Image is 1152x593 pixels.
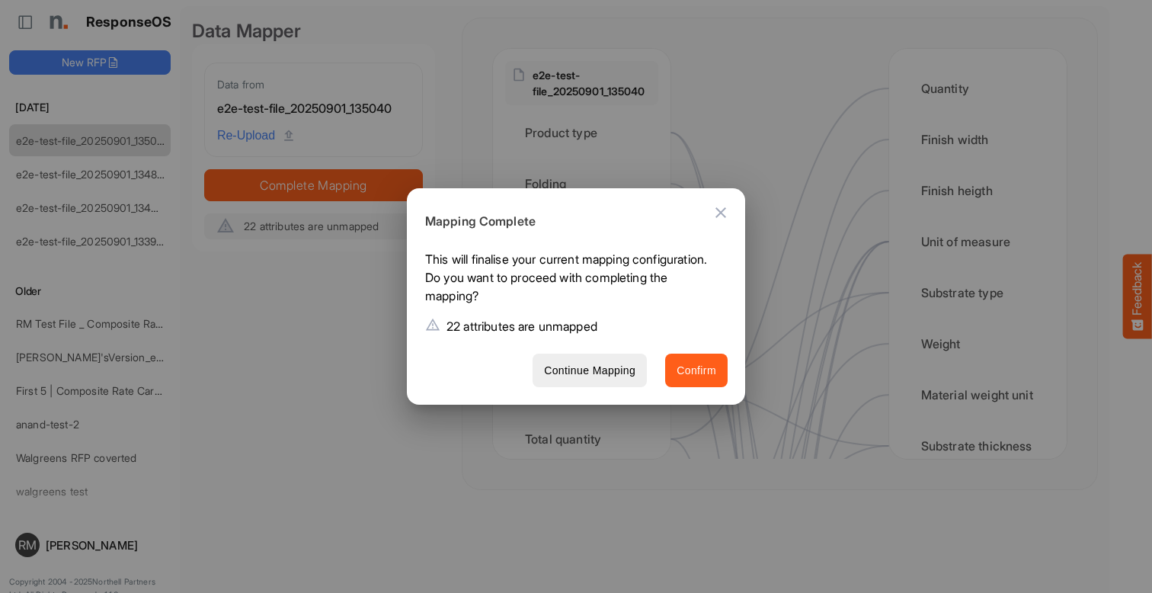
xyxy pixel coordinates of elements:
p: 22 attributes are unmapped [446,317,597,335]
button: Confirm [665,354,728,388]
button: Continue Mapping [533,354,647,388]
span: Confirm [677,361,716,380]
button: Close dialog [702,194,739,231]
p: This will finalise your current mapping configuration. Do you want to proceed with completing the... [425,250,715,311]
h6: Mapping Complete [425,212,715,232]
span: Continue Mapping [544,361,635,380]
